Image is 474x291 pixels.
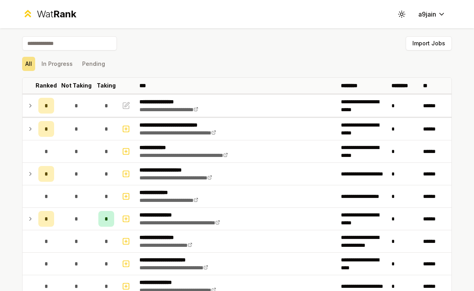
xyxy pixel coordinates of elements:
button: a9jain [412,7,452,21]
p: Taking [97,82,116,90]
button: In Progress [38,57,76,71]
button: Pending [79,57,108,71]
a: WatRank [22,8,76,21]
span: a9jain [418,9,436,19]
p: Not Taking [61,82,92,90]
button: All [22,57,35,71]
button: Import Jobs [406,36,452,50]
div: Wat [37,8,76,21]
span: Rank [53,8,76,20]
p: Ranked [36,82,57,90]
